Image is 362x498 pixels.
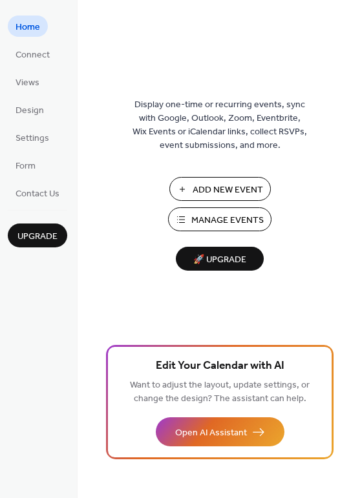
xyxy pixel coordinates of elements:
a: Views [8,71,47,92]
a: Home [8,16,48,37]
span: Add New Event [193,183,263,197]
span: Form [16,160,36,173]
span: 🚀 Upgrade [184,251,256,269]
span: Design [16,104,44,118]
button: Upgrade [8,223,67,247]
a: Connect [8,43,58,65]
span: Contact Us [16,187,59,201]
span: Home [16,21,40,34]
a: Settings [8,127,57,148]
span: Manage Events [191,214,264,227]
span: Want to adjust the layout, update settings, or change the design? The assistant can help. [130,377,310,408]
button: 🚀 Upgrade [176,247,264,271]
span: Display one-time or recurring events, sync with Google, Outlook, Zoom, Eventbrite, Wix Events or ... [133,98,307,152]
button: Manage Events [168,207,271,231]
span: Settings [16,132,49,145]
a: Design [8,99,52,120]
span: Upgrade [17,230,58,244]
span: Edit Your Calendar with AI [156,357,284,375]
a: Form [8,154,43,176]
button: Open AI Assistant [156,417,284,446]
span: Views [16,76,39,90]
button: Add New Event [169,177,271,201]
a: Contact Us [8,182,67,203]
span: Connect [16,48,50,62]
span: Open AI Assistant [175,426,247,440]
